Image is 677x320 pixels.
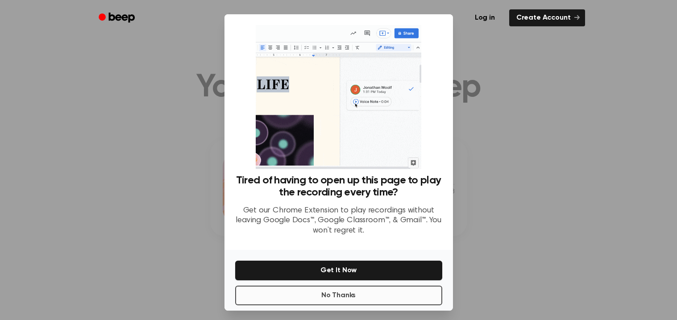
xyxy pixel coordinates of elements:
[235,286,442,305] button: No Thanks
[235,261,442,280] button: Get It Now
[466,8,504,28] a: Log in
[509,9,585,26] a: Create Account
[92,9,143,27] a: Beep
[256,25,421,169] img: Beep extension in action
[235,175,442,199] h3: Tired of having to open up this page to play the recording every time?
[235,206,442,236] p: Get our Chrome Extension to play recordings without leaving Google Docs™, Google Classroom™, & Gm...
